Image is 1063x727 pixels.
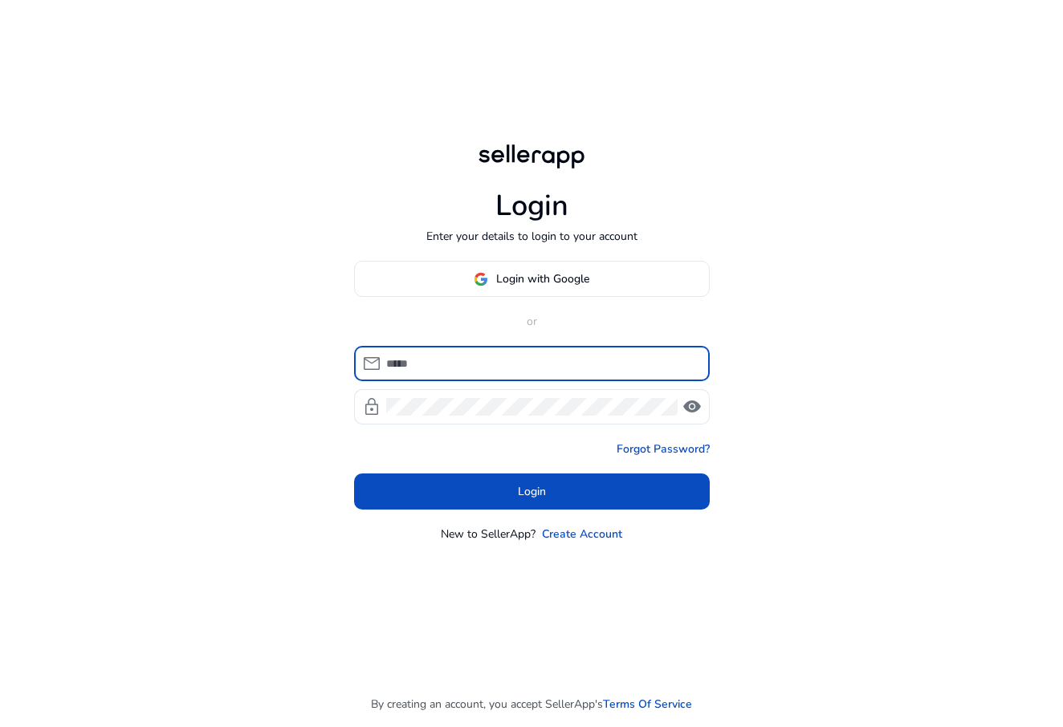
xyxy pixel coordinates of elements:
[354,473,710,510] button: Login
[495,189,568,223] h1: Login
[354,313,710,330] p: or
[362,354,381,373] span: mail
[682,397,702,416] span: visibility
[518,483,546,500] span: Login
[426,228,637,245] p: Enter your details to login to your account
[474,272,488,286] img: google-logo.svg
[617,441,710,457] a: Forgot Password?
[603,696,692,713] a: Terms Of Service
[441,526,536,542] p: New to SellerApp?
[496,270,589,287] span: Login with Google
[354,261,710,297] button: Login with Google
[542,526,622,542] a: Create Account
[362,397,381,416] span: lock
